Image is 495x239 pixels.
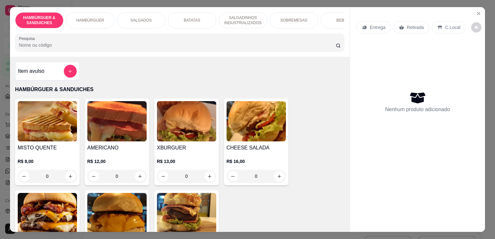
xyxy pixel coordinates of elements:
[87,193,147,233] img: product-image
[76,18,104,23] p: HAMBÚRGUER
[274,171,285,181] button: increase-product-quantity
[87,101,147,141] img: product-image
[19,171,29,181] button: decrease-product-quantity
[385,106,450,113] p: Nenhum produto adicionado
[65,171,76,181] button: increase-product-quantity
[21,15,58,25] p: HAMBÚRGUER & SANDUICHES
[18,67,44,75] h4: Item avulso
[227,101,286,141] img: product-image
[370,24,385,31] p: Entrega
[18,158,77,165] p: R$ 8,00
[18,193,77,233] img: product-image
[157,158,216,165] p: R$ 13,00
[131,18,152,23] p: SALGADOS
[473,8,484,19] button: Close
[157,101,216,141] img: product-image
[227,144,286,152] h4: CHEESE SALADA
[18,144,77,152] h4: MISTO QUENTE
[19,42,336,48] input: Pesquisa
[336,18,353,23] p: BEBIDAS
[64,65,77,78] button: add-separate-item
[157,193,216,233] img: product-image
[18,101,77,141] img: product-image
[184,18,200,23] p: BATATAS
[205,171,215,181] button: increase-product-quantity
[135,171,145,181] button: increase-product-quantity
[87,144,147,152] h4: AMERICANO
[157,144,216,152] h4: XBURGUER
[407,24,424,31] p: Retirada
[445,24,460,31] p: C.Local
[15,86,345,93] p: HAMBÚRGUER & SANDUICHES
[19,36,37,41] label: Pesquisa
[280,18,307,23] p: SOBREMESAS
[227,158,286,165] p: R$ 16,00
[89,171,99,181] button: decrease-product-quantity
[471,22,481,33] button: decrease-product-quantity
[87,158,147,165] p: R$ 12,00
[228,171,238,181] button: decrease-product-quantity
[224,15,262,25] p: SALGADINHOS INDUSTRIALIZADOS
[158,171,169,181] button: decrease-product-quantity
